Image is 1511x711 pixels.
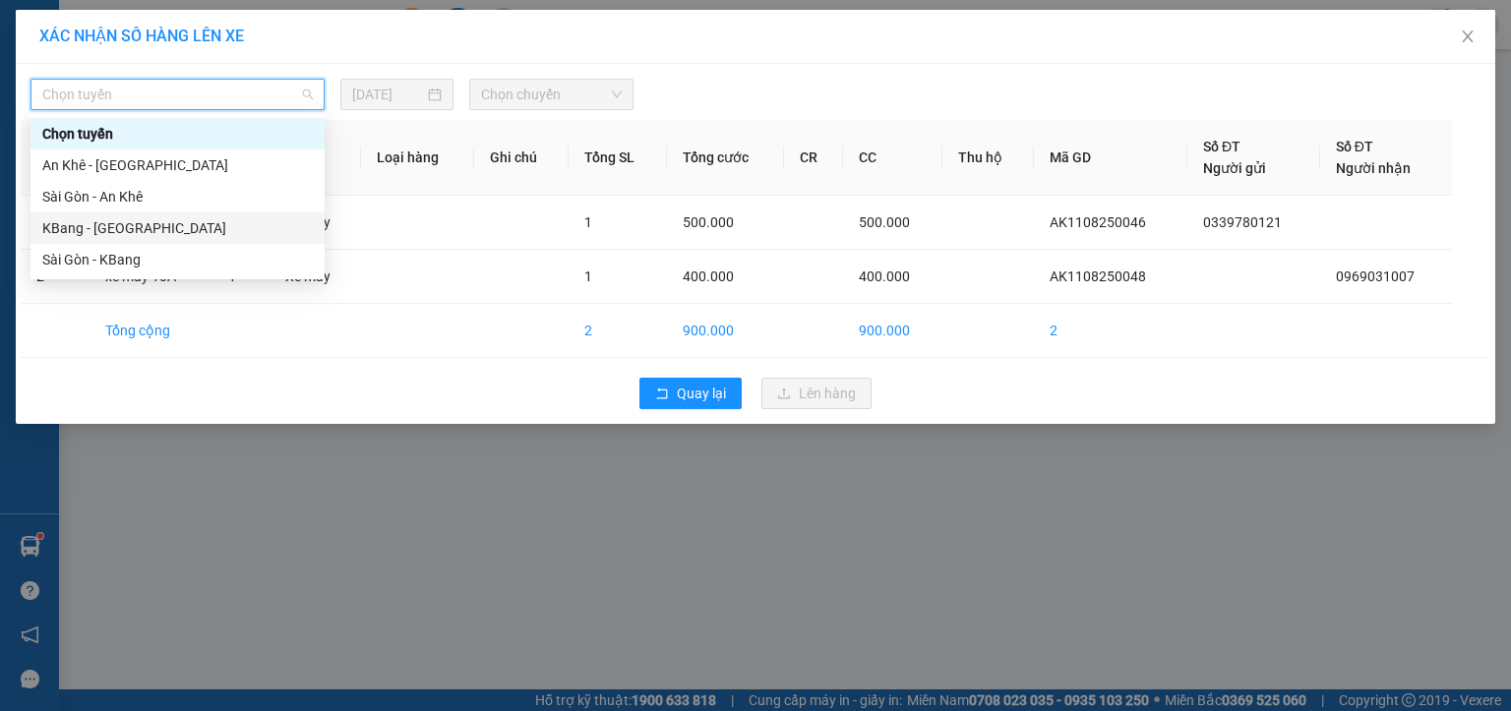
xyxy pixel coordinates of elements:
[30,118,325,149] div: Chọn tuyến
[188,19,235,39] span: Nhận:
[17,40,174,64] div: Phượng
[859,214,910,230] span: 500.000
[655,386,669,402] span: rollback
[39,27,244,45] span: XÁC NHẬN SỐ HÀNG LÊN XE
[843,304,942,358] td: 900.000
[584,268,592,284] span: 1
[1050,214,1146,230] span: AK1108250046
[1203,214,1282,230] span: 0339780121
[859,268,910,284] span: 400.000
[942,120,1034,196] th: Thu hộ
[15,105,45,126] span: CR :
[677,383,726,404] span: Quay lại
[843,120,942,196] th: CC
[569,304,667,358] td: 2
[667,304,784,358] td: 900.000
[667,120,784,196] th: Tổng cước
[21,196,90,250] td: 1
[42,217,313,239] div: KBang - [GEOGRAPHIC_DATA]
[1336,139,1373,154] span: Số ĐT
[569,120,667,196] th: Tổng SL
[1336,160,1411,176] span: Người nhận
[42,123,313,145] div: Chọn tuyến
[90,304,212,358] td: Tổng cộng
[15,103,177,127] div: 50.000
[584,214,592,230] span: 1
[30,181,325,212] div: Sài Gòn - An Khê
[352,84,424,105] input: 11/08/2025
[761,378,872,409] button: uploadLên hàng
[683,268,734,284] span: 400.000
[188,40,346,64] div: Thảo
[42,249,313,270] div: Sài Gòn - KBang
[21,250,90,304] td: 2
[17,64,174,91] div: 0901422089
[784,120,843,196] th: CR
[30,212,325,244] div: KBang - Sài Gòn
[1336,268,1415,284] span: 0969031007
[1034,120,1187,196] th: Mã GD
[17,19,47,39] span: Gửi:
[188,137,214,164] span: SL
[1034,304,1187,358] td: 2
[1440,10,1495,65] button: Close
[481,80,623,109] span: Chọn chuyến
[30,149,325,181] div: An Khê - Sài Gòn
[17,17,174,40] div: An Khê
[17,139,346,163] div: Tên hàng: đồ ăn ( : 1 )
[474,120,569,196] th: Ghi chú
[361,120,473,196] th: Loại hàng
[1460,29,1476,44] span: close
[30,244,325,275] div: Sài Gòn - KBang
[1203,139,1240,154] span: Số ĐT
[188,17,346,40] div: Bình Thạnh
[188,64,346,91] div: 0798675110
[42,186,313,207] div: Sài Gòn - An Khê
[42,154,313,176] div: An Khê - [GEOGRAPHIC_DATA]
[1203,160,1266,176] span: Người gửi
[683,214,734,230] span: 500.000
[42,80,313,109] span: Chọn tuyến
[21,120,90,196] th: STT
[639,378,742,409] button: rollbackQuay lại
[1050,268,1146,284] span: AK1108250048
